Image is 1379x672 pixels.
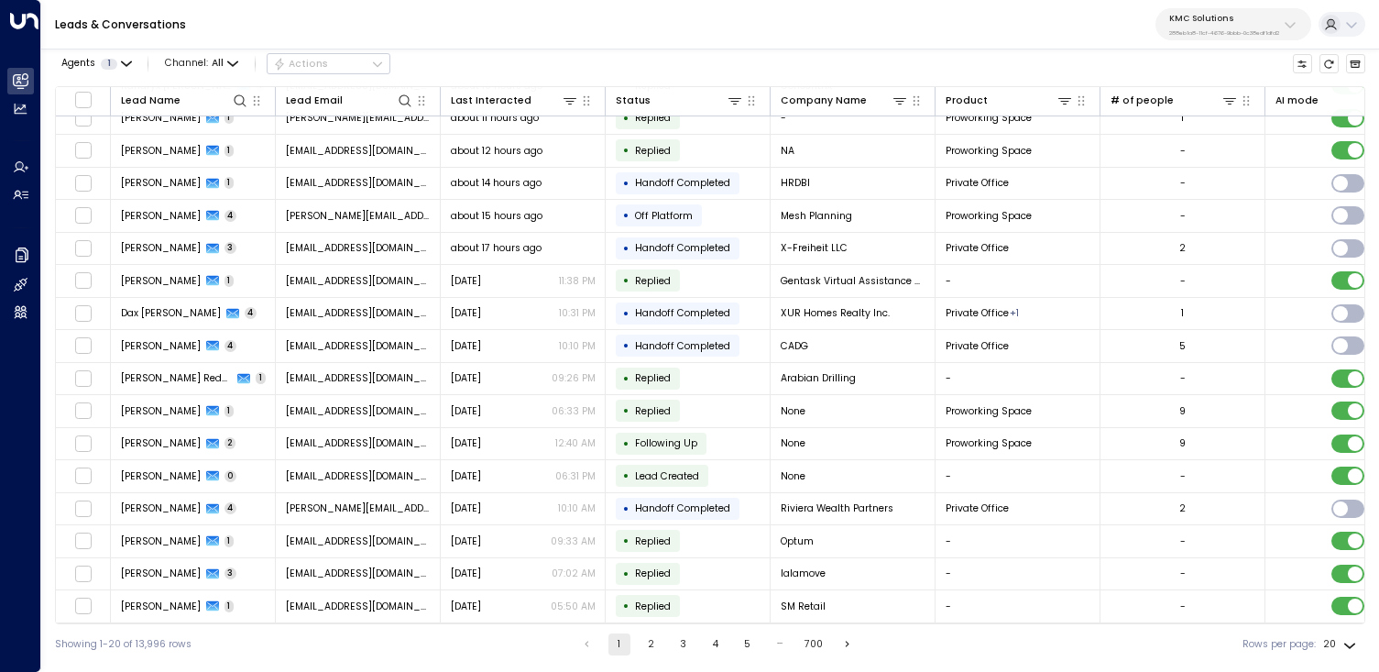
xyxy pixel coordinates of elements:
span: Channel: [159,54,244,73]
span: Proworking Space [946,111,1032,125]
span: Toggle select row [74,435,92,452]
div: 9 [1179,436,1186,450]
div: Status [616,92,744,109]
button: Go to page 2 [640,633,662,655]
span: Yesterday [451,306,481,320]
div: • [623,171,629,195]
button: Channel:All [159,54,244,73]
div: Button group with a nested menu [267,53,390,75]
span: SM Retail [781,600,826,613]
span: Private Office [946,501,1009,515]
div: - [1180,176,1186,190]
span: about 14 hours ago [451,176,542,190]
span: 1 [224,177,235,189]
span: Following Up [635,436,697,450]
div: AI mode [1275,93,1319,109]
span: Gerard Lim [121,209,201,223]
span: Toggle select all [74,91,92,108]
span: 2 [224,437,236,449]
label: Rows per page: [1242,637,1316,652]
span: Toggle select row [74,109,92,127]
p: 06:33 PM [552,404,596,418]
span: Toggle select row [74,369,92,387]
span: Private Office [946,306,1009,320]
div: Lead Email [286,93,343,109]
span: daxchristian7@gmail.com [286,306,431,320]
button: Go to page 700 [801,633,826,655]
p: 11:38 PM [559,274,596,288]
td: - [936,558,1100,590]
span: 1 [101,59,117,70]
p: 09:26 PM [552,371,596,385]
span: Stephanie Pagurayan [121,469,201,483]
div: • [623,594,629,618]
div: • [623,334,629,358]
span: Gentask Virtual Assistance Services [781,274,925,288]
p: 10:10 AM [558,501,596,515]
button: Agents1 [55,54,137,73]
div: • [623,269,629,292]
p: 10:31 PM [559,306,596,320]
span: Yesterday [451,404,481,418]
button: Go to page 3 [673,633,695,655]
span: Toggle select row [74,272,92,290]
span: 3 [224,567,237,579]
span: mariven.ocfemia.mengote@gmail.com [286,534,431,548]
div: 1 [1181,306,1184,320]
button: Go to page 4 [705,633,727,655]
span: Stephanie Pagurayan [121,404,201,418]
span: Yesterday [451,600,481,613]
button: KMC Solutions288eb1a8-11cf-4676-9bbb-0c38edf1dfd2 [1155,8,1311,40]
span: Toggle select row [74,142,92,160]
div: • [623,204,629,227]
span: Derek Canavan [121,339,201,353]
p: 288eb1a8-11cf-4676-9bbb-0c38edf1dfd2 [1169,29,1279,37]
span: Proworking Space [946,209,1032,223]
nav: pagination navigation [575,633,859,655]
span: Handoff Completed [635,501,730,515]
span: Sep 12, 2025 [451,436,481,450]
span: Replied [635,567,671,580]
td: - [936,265,1100,297]
span: Replied [635,111,671,125]
span: luisito.gepuela@gmail.com [286,111,431,125]
span: about 12 hours ago [451,144,542,158]
div: # of people [1111,93,1174,109]
span: Yesterday [451,339,481,353]
div: • [623,399,629,423]
span: Stefan Duro [121,501,201,515]
span: Toggle select row [74,598,92,615]
div: # of people [1111,92,1239,109]
td: - [936,460,1100,492]
div: • [623,562,629,586]
p: 09:33 AM [551,534,596,548]
div: Virtual Office [1010,306,1019,320]
span: Handoff Completed [635,241,730,255]
span: Toggle select row [74,337,92,355]
div: • [623,106,629,130]
span: Handoff Completed [635,176,730,190]
div: Company Name [781,93,867,109]
button: Go to next page [837,633,859,655]
span: about 15 hours ago [451,209,542,223]
span: Replied [635,274,671,288]
span: Florian Günther [121,241,201,255]
span: Toggle select row [74,402,92,420]
span: Yesterday [451,274,481,288]
div: - [1180,469,1186,483]
span: Eric Balenzoga [121,567,201,580]
span: stephaniepagurayan99@gmail.com [286,404,431,418]
span: None [781,469,805,483]
div: Product [946,92,1074,109]
span: Toggle select row [74,239,92,257]
span: Heli Jino [121,274,201,288]
span: Sep 10, 2025 [451,469,481,483]
button: Go to page 5 [737,633,759,655]
button: Customize [1293,54,1313,74]
span: Replied [635,371,671,385]
p: 06:31 PM [555,469,596,483]
span: Yesterday [451,501,481,515]
span: Toggle select row [74,468,92,485]
span: Off Platform [635,209,693,223]
div: 20 [1323,633,1360,655]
